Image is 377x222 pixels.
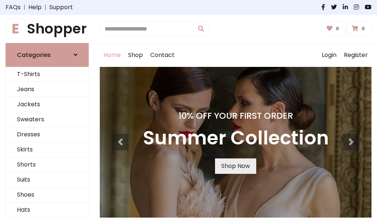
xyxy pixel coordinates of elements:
[318,43,340,67] a: Login
[6,43,89,67] a: Categories
[6,67,88,82] a: T-Shirts
[347,22,371,36] a: 0
[28,3,42,12] a: Help
[6,112,88,127] a: Sweaters
[334,25,341,32] span: 0
[322,22,346,36] a: 0
[360,25,367,32] span: 0
[42,3,49,12] span: |
[6,3,21,12] a: FAQs
[147,43,178,67] a: Contact
[49,3,73,12] a: Support
[6,127,88,142] a: Dresses
[6,203,88,218] a: Hats
[6,21,89,37] h1: Shopper
[340,43,371,67] a: Register
[6,21,89,37] a: EShopper
[6,19,25,39] span: E
[6,187,88,203] a: Shoes
[6,97,88,112] a: Jackets
[100,43,124,67] a: Home
[21,3,28,12] span: |
[6,157,88,172] a: Shorts
[17,51,51,58] h6: Categories
[143,111,329,121] h4: 10% Off Your First Order
[6,142,88,157] a: Skirts
[124,43,147,67] a: Shop
[6,82,88,97] a: Jeans
[143,127,329,150] h3: Summer Collection
[6,172,88,187] a: Suits
[215,158,256,174] a: Shop Now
